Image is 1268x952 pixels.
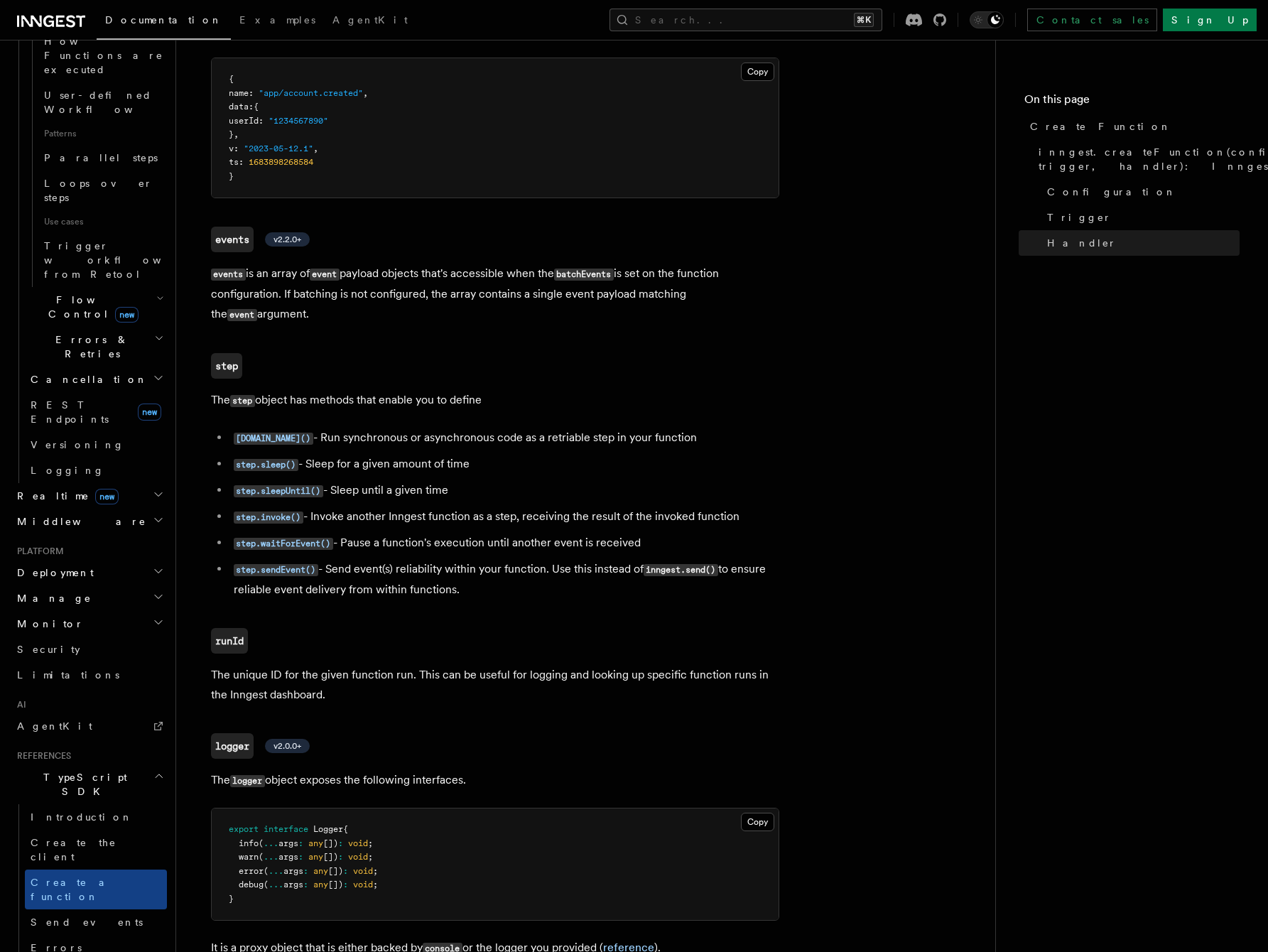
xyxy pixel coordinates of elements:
li: - Sleep until a given time [229,480,779,501]
span: []) [323,852,338,862]
a: Create the client [25,830,167,870]
code: event [227,309,257,321]
span: new [115,307,139,323]
a: step.waitForEvent() [234,536,333,549]
span: Versioning [31,439,124,450]
span: any [313,880,328,889]
span: any [308,852,323,862]
span: Introduction [31,811,133,823]
span: ... [264,852,278,862]
code: step.waitForEvent() [234,538,333,550]
span: Realtime [11,489,119,503]
li: - Run synchronous or asynchronous code as a retriable step in your function [229,428,779,448]
span: { [254,102,259,112]
a: step.invoke() [234,509,303,523]
span: v2.0.0+ [273,740,301,752]
span: } [229,129,234,139]
span: } [229,171,234,181]
span: : [343,866,348,876]
code: logger [211,733,254,759]
a: AgentKit [11,713,167,739]
button: Copy [741,813,774,831]
span: Security [17,644,80,655]
button: Middleware [11,509,167,534]
span: Errors & Retries [25,332,154,361]
span: : [259,116,264,126]
span: warn [239,852,259,862]
span: []) [328,866,343,876]
span: any [308,838,323,848]
span: Loops over steps [44,178,153,203]
code: step.sleep() [234,459,298,471]
span: Platform [11,546,64,557]
span: : [338,852,343,862]
a: inngest.createFunction(configuration, trigger, handler): InngestFunction [1033,139,1240,179]
span: Create the client [31,837,116,862]
span: export [229,824,259,834]
span: } [229,894,234,904]
p: is an array of payload objects that's accessible when the is set on the function configuration. I... [211,264,779,325]
a: Trigger workflows from Retool [38,233,167,287]
span: : [303,880,308,889]
span: Deployment [11,566,94,580]
button: Cancellation [25,367,167,392]
a: Create Function [1024,114,1240,139]
a: Introduction [25,804,167,830]
a: Sign Up [1163,9,1257,31]
a: AgentKit [324,4,416,38]
span: ... [269,866,283,876]
a: Handler [1041,230,1240,256]
li: - Invoke another Inngest function as a step, receiving the result of the invoked function [229,507,779,527]
span: new [95,489,119,504]
span: ( [264,880,269,889]
button: Monitor [11,611,167,637]
span: AI [11,699,26,710]
span: { [229,74,234,84]
span: interface [264,824,308,834]
code: [DOMAIN_NAME]() [234,433,313,445]
span: : [298,838,303,848]
span: name [229,88,249,98]
span: User-defined Workflows [44,90,172,115]
span: : [249,88,254,98]
button: Toggle dark mode [970,11,1004,28]
span: Handler [1047,236,1117,250]
a: Parallel steps [38,145,167,171]
span: []) [323,838,338,848]
code: events [211,269,246,281]
span: error [239,866,264,876]
a: [DOMAIN_NAME]() [234,431,313,444]
a: Trigger [1041,205,1240,230]
a: step.sendEvent() [234,562,318,575]
span: ... [264,838,278,848]
span: TypeScript SDK [11,770,153,799]
a: Logging [25,458,167,483]
span: : [338,838,343,848]
a: Send events [25,909,167,935]
a: step.sleep() [234,457,298,470]
p: The unique ID for the given function run. This can be useful for logging and looking up specific ... [211,665,779,705]
span: , [234,129,239,139]
button: Flow Controlnew [25,287,167,327]
a: Loops over steps [38,171,167,210]
a: step.sleepUntil() [234,483,323,497]
span: Trigger [1047,210,1112,225]
span: Parallel steps [44,152,158,163]
code: inngest.send() [644,564,718,576]
code: logger [230,775,265,787]
span: ... [269,880,283,889]
span: ; [368,838,373,848]
span: ( [259,852,264,862]
code: step [211,353,242,379]
span: : [249,102,254,112]
span: , [313,144,318,153]
code: runId [211,628,248,654]
span: Limitations [17,669,119,681]
button: Deployment [11,560,167,585]
code: step [230,395,255,407]
kbd: ⌘K [854,13,874,27]
span: References [11,750,71,762]
span: ; [368,852,373,862]
span: ; [373,866,378,876]
p: The object has methods that enable you to define [211,390,779,411]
